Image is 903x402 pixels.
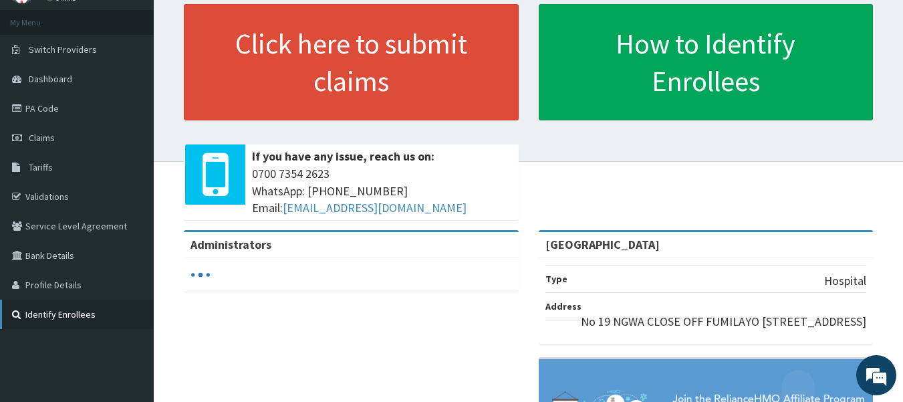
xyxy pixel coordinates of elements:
span: Dashboard [29,73,72,85]
p: No 19 NGWA CLOSE OFF FUMILAYO [STREET_ADDRESS] [581,313,866,330]
b: Administrators [190,237,271,252]
a: Click here to submit claims [184,4,519,120]
b: Address [545,300,582,312]
a: [EMAIL_ADDRESS][DOMAIN_NAME] [283,200,467,215]
p: Hospital [824,272,866,290]
span: Switch Providers [29,43,97,56]
a: How to Identify Enrollees [539,4,874,120]
b: If you have any issue, reach us on: [252,148,434,164]
span: Tariffs [29,161,53,173]
span: 0700 7354 2623 WhatsApp: [PHONE_NUMBER] Email: [252,165,512,217]
svg: audio-loading [190,265,211,285]
span: Claims [29,132,55,144]
strong: [GEOGRAPHIC_DATA] [545,237,660,252]
b: Type [545,273,567,285]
